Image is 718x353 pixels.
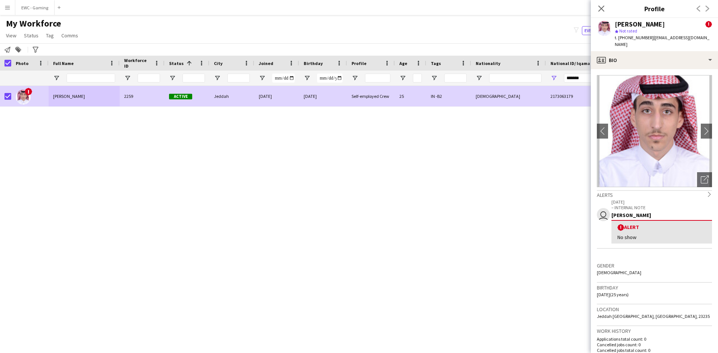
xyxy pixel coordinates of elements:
[471,86,546,106] div: [DEMOGRAPHIC_DATA]
[254,86,299,106] div: [DATE]
[16,90,31,105] img: Luay Mohammed
[6,32,16,39] span: View
[591,51,718,69] div: Bio
[615,35,654,40] span: t. [PHONE_NUMBER]
[431,75,438,81] button: Open Filter Menu
[16,61,28,66] span: Photo
[352,75,358,81] button: Open Filter Menu
[597,347,712,353] p: Cancelled jobs total count: 0
[619,28,637,34] span: Not rated
[597,270,641,275] span: [DEMOGRAPHIC_DATA]
[617,224,706,231] div: Alert
[431,61,441,66] span: Tags
[564,74,616,83] input: National ID/ Iqama number Filter Input
[352,61,366,66] span: Profile
[317,74,343,83] input: Birthday Filter Input
[395,86,426,106] div: 25
[597,75,712,187] img: Crew avatar or photo
[182,74,205,83] input: Status Filter Input
[259,75,266,81] button: Open Filter Menu
[3,31,19,40] a: View
[25,88,32,95] span: !
[597,292,629,297] span: [DATE] (25 years)
[697,172,712,187] div: Open photos pop-in
[476,61,500,66] span: Nationality
[399,61,407,66] span: Age
[214,61,223,66] span: City
[124,58,151,69] span: Workforce ID
[617,224,624,231] span: !
[550,75,557,81] button: Open Filter Menu
[597,306,712,313] h3: Location
[120,86,165,106] div: 2259
[597,342,712,347] p: Cancelled jobs count: 0
[399,75,406,81] button: Open Filter Menu
[304,75,310,81] button: Open Filter Menu
[611,199,712,205] p: [DATE]
[597,190,712,198] div: Alerts
[426,86,471,106] div: IN -B2
[43,31,57,40] a: Tag
[21,31,42,40] a: Status
[169,94,192,99] span: Active
[615,21,665,28] div: [PERSON_NAME]
[611,212,712,219] div: [PERSON_NAME]
[597,284,712,291] h3: Birthday
[46,32,54,39] span: Tag
[3,45,12,54] app-action-btn: Notify workforce
[591,4,718,13] h3: Profile
[15,0,55,15] button: EWC - Gaming
[444,74,467,83] input: Tags Filter Input
[413,74,422,83] input: Age Filter Input
[209,86,254,106] div: Jeddah
[31,45,40,54] app-action-btn: Advanced filters
[61,32,78,39] span: Comms
[169,61,184,66] span: Status
[550,61,607,66] span: National ID/ Iqama number
[227,74,250,83] input: City Filter Input
[272,74,295,83] input: Joined Filter Input
[365,74,390,83] input: Profile Filter Input
[597,262,712,269] h3: Gender
[476,75,482,81] button: Open Filter Menu
[617,234,706,241] div: No show
[67,74,115,83] input: Full Name Filter Input
[347,86,395,106] div: Self-employed Crew
[615,35,709,47] span: | [EMAIL_ADDRESS][DOMAIN_NAME]
[582,26,619,35] button: Everyone8,150
[53,75,60,81] button: Open Filter Menu
[304,61,323,66] span: Birthday
[138,74,160,83] input: Workforce ID Filter Input
[169,75,176,81] button: Open Filter Menu
[299,86,347,106] div: [DATE]
[550,93,573,99] span: 2173063179
[14,45,23,54] app-action-btn: Add to tag
[53,93,85,99] span: [PERSON_NAME]
[53,61,74,66] span: Full Name
[24,32,39,39] span: Status
[597,313,710,319] span: Jeddah [GEOGRAPHIC_DATA], [GEOGRAPHIC_DATA], 23235
[58,31,81,40] a: Comms
[214,75,221,81] button: Open Filter Menu
[259,61,273,66] span: Joined
[597,328,712,334] h3: Work history
[124,75,131,81] button: Open Filter Menu
[6,18,61,29] span: My Workforce
[489,74,541,83] input: Nationality Filter Input
[705,21,712,28] span: !
[611,205,712,210] p: – INTERNAL NOTE
[597,336,712,342] p: Applications total count: 0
